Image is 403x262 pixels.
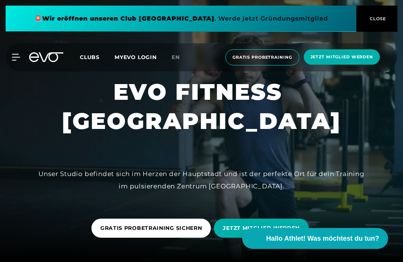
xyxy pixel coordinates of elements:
div: Unser Studio befindet sich im Herzen der Hauptstadt und ist der perfekte Ort für dein Training im... [34,168,369,192]
a: Gratis Probetraining [223,49,302,65]
span: Clubs [80,54,100,61]
span: en [172,54,180,61]
span: CLOSE [368,15,386,22]
h1: EVO FITNESS [GEOGRAPHIC_DATA] [62,77,341,136]
span: JETZT MITGLIED WERDEN [223,224,300,232]
a: GRATIS PROBETRAINING SICHERN [91,213,214,243]
a: Clubs [80,53,115,61]
span: Gratis Probetraining [232,54,292,61]
a: Jetzt Mitglied werden [302,49,382,65]
span: GRATIS PROBETRAINING SICHERN [100,224,202,232]
a: MYEVO LOGIN [115,54,157,61]
a: en [172,53,189,62]
span: Hallo Athlet! Was möchtest du tun? [266,234,379,244]
span: Jetzt Mitglied werden [310,54,373,60]
button: CLOSE [356,6,397,32]
button: Hallo Athlet! Was möchtest du tun? [242,228,388,249]
a: JETZT MITGLIED WERDEN [214,213,312,243]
